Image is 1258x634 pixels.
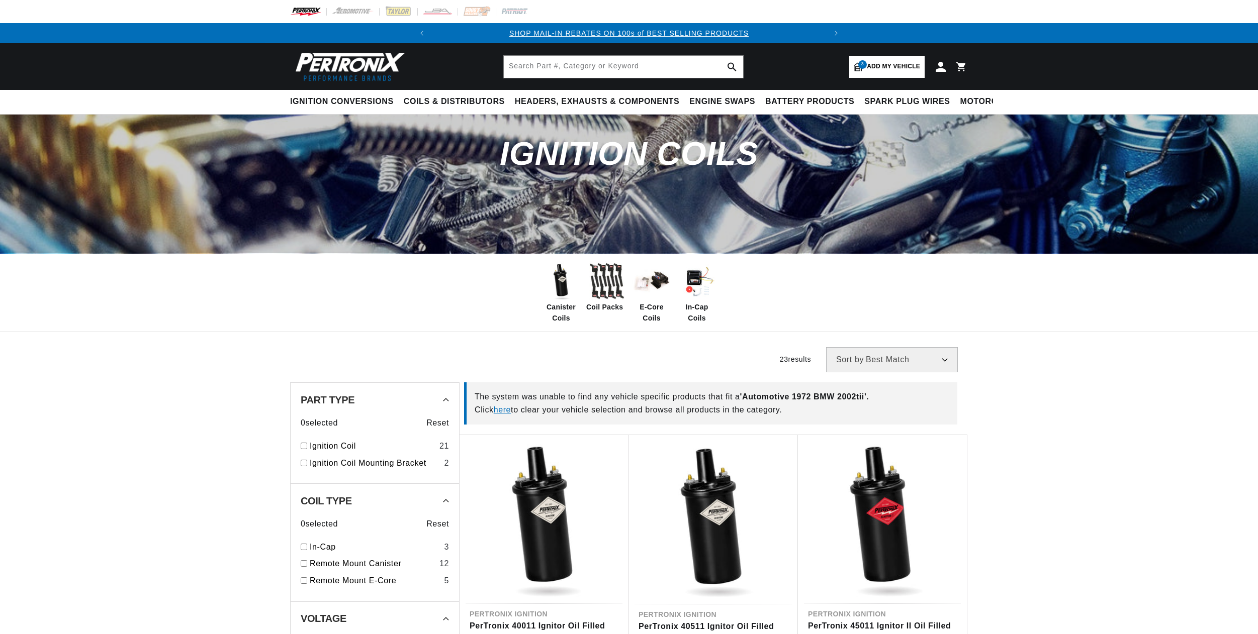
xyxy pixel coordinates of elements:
a: Ignition Coil [310,440,435,453]
span: ' Automotive 1972 BMW 2002tii '. [740,392,869,401]
slideshow-component: Translation missing: en.sections.announcements.announcement_bar [265,23,993,43]
img: Pertronix [290,49,406,84]
summary: Battery Products [760,90,859,114]
div: 1 of 2 [432,28,827,39]
span: Part Type [301,395,354,405]
a: Canister Coils Canister Coils [541,261,581,324]
div: The system was unable to find any vehicle specific products that fit a Click to clear your vehicl... [464,382,957,424]
summary: Ignition Conversions [290,90,399,114]
span: E-Core Coils [632,301,672,324]
select: Sort by [826,347,958,372]
span: Reset [426,416,449,430]
span: 23 results [780,355,811,363]
span: Ignition Coils [500,135,758,172]
div: Announcement [432,28,827,39]
span: Coil Type [301,496,352,506]
span: 0 selected [301,517,338,531]
summary: Engine Swaps [684,90,760,114]
span: Sort by [836,356,864,364]
a: here [494,405,511,414]
span: Engine Swaps [689,96,755,107]
span: Voltage [301,613,346,623]
a: Coil Packs Coil Packs [586,261,626,312]
div: 5 [444,574,449,587]
button: Translation missing: en.sections.announcements.previous_announcement [412,23,432,43]
summary: Coils & Distributors [399,90,510,114]
summary: Spark Plug Wires [859,90,955,114]
span: Battery Products [765,96,854,107]
span: Spark Plug Wires [864,96,950,107]
span: Reset [426,517,449,531]
div: 2 [444,457,449,470]
img: E-Core Coils [632,261,672,301]
span: Coil Packs [586,301,623,312]
input: Search Part #, Category or Keyword [504,56,743,78]
a: SHOP MAIL-IN REBATES ON 100s of BEST SELLING PRODUCTS [509,29,749,37]
div: 3 [444,541,449,554]
a: Ignition Coil Mounting Bracket [310,457,440,470]
a: In-Cap Coils In-Cap Coils [677,261,717,324]
button: Translation missing: en.sections.announcements.next_announcement [826,23,846,43]
span: 3 [858,60,867,69]
span: Headers, Exhausts & Components [515,96,679,107]
span: Add my vehicle [867,62,920,71]
img: In-Cap Coils [677,261,717,301]
a: Remote Mount Canister [310,557,435,570]
summary: Headers, Exhausts & Components [510,90,684,114]
div: 12 [439,557,449,570]
span: Coils & Distributors [404,96,505,107]
span: Ignition Conversions [290,96,394,107]
a: In-Cap [310,541,440,554]
img: Canister Coils [541,261,581,301]
span: Motorcycle [960,96,1020,107]
span: 0 selected [301,416,338,430]
img: Coil Packs [586,261,626,301]
div: 21 [439,440,449,453]
button: search button [721,56,743,78]
span: In-Cap Coils [677,301,717,324]
a: Remote Mount E-Core [310,574,440,587]
summary: Motorcycle [955,90,1025,114]
span: Canister Coils [541,301,581,324]
a: E-Core Coils E-Core Coils [632,261,672,324]
a: 3Add my vehicle [849,56,925,78]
